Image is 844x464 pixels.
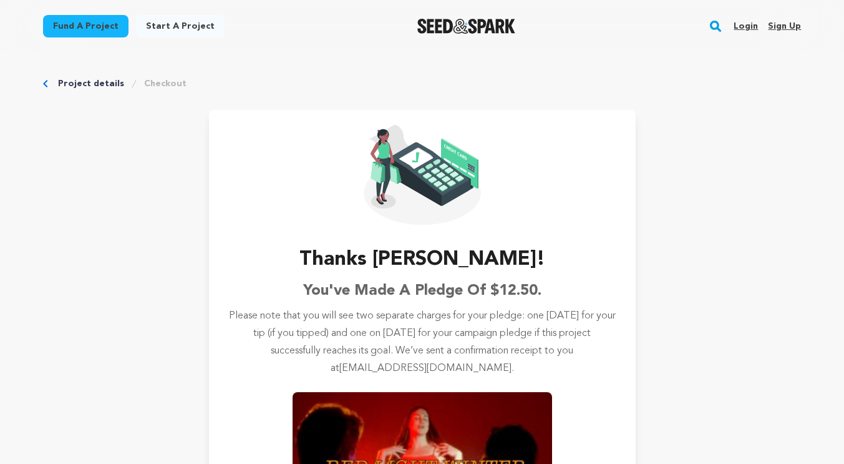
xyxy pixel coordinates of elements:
[364,125,481,225] img: Seed&Spark Confirmation Icon
[136,15,225,37] a: Start a project
[303,280,541,302] h6: You've made a pledge of $12.50.
[43,15,129,37] a: Fund a project
[299,245,545,275] h3: Thanks [PERSON_NAME]!
[229,307,616,377] p: Please note that you will see two separate charges for your pledge: one [DATE] for your tip (if y...
[417,19,515,34] a: Seed&Spark Homepage
[144,77,187,90] a: Checkout
[417,19,515,34] img: Seed&Spark Logo Dark Mode
[768,16,801,36] a: Sign up
[58,77,124,90] a: Project details
[734,16,758,36] a: Login
[43,77,802,90] div: Breadcrumb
